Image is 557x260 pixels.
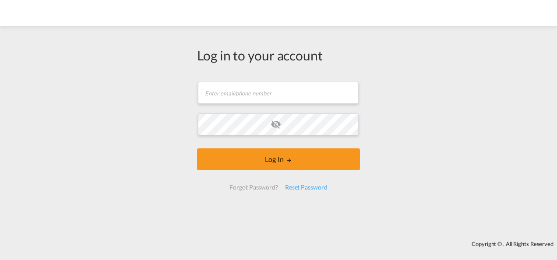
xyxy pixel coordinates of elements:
md-icon: icon-eye-off [271,119,281,130]
button: LOGIN [197,148,360,170]
div: Reset Password [282,179,331,195]
div: Forgot Password? [226,179,281,195]
div: Log in to your account [197,46,360,64]
input: Enter email/phone number [198,82,359,104]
